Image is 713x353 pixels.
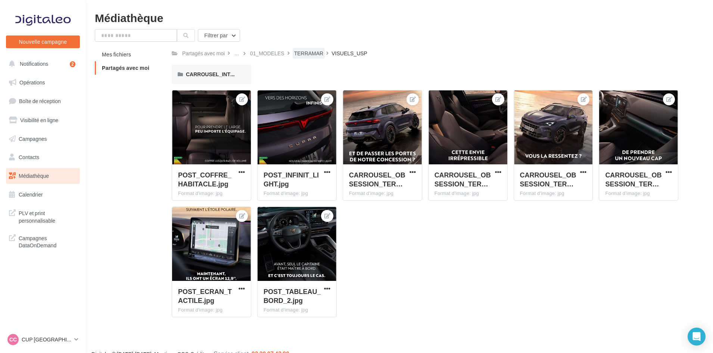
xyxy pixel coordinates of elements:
[520,171,576,188] span: CARROUSEL_OBSESSION_TERRAMAR-1.jpg
[331,50,367,57] div: VISUELS_USP
[19,79,45,86] span: Opérations
[19,135,47,142] span: Campagnes
[250,50,284,57] div: 01_MODELES
[19,208,77,224] span: PLV et print personnalisable
[22,336,71,343] p: CUP [GEOGRAPHIC_DATA]
[605,171,661,188] span: CARROUSEL_OBSESSION_TERRAMAR-3.jpg
[4,230,81,252] a: Campagnes DataOnDemand
[9,336,17,343] span: CC
[20,117,58,123] span: Visibilité en ligne
[520,190,587,197] div: Format d'image: jpg
[4,205,81,227] a: PLV et print personnalisable
[4,112,81,128] a: Visibilité en ligne
[264,287,321,304] span: POST_TABLEAU_BORD_2.jpg
[198,29,240,42] button: Filtrer par
[102,65,149,71] span: Partagés avec moi
[178,171,231,188] span: POST_COFFRE_HABITACLE.jpg
[19,233,77,249] span: Campagnes DataOnDemand
[186,71,250,77] span: CARROUSEL_INTERIEUR
[19,154,39,160] span: Contacts
[4,187,81,202] a: Calendrier
[70,61,75,67] div: 2
[19,98,61,104] span: Boîte de réception
[264,190,330,197] div: Format d'image: jpg
[19,191,43,198] span: Calendrier
[688,328,706,346] div: Open Intercom Messenger
[178,190,245,197] div: Format d'image: jpg
[6,35,80,48] button: Nouvelle campagne
[178,287,232,304] span: POST_ECRAN_TACTILE.jpg
[264,171,319,188] span: POST_INFINIT_LIGHT.jpg
[349,171,405,188] span: CARROUSEL_OBSESSION_TERRAMAR-4.jpg
[4,131,81,147] a: Campagnes
[264,307,330,313] div: Format d'image: jpg
[4,75,81,90] a: Opérations
[605,190,672,197] div: Format d'image: jpg
[4,56,78,72] button: Notifications 2
[178,307,245,313] div: Format d'image: jpg
[95,12,704,23] div: Médiathèque
[20,61,48,67] span: Notifications
[349,190,416,197] div: Format d'image: jpg
[6,332,80,347] a: CC CUP [GEOGRAPHIC_DATA]
[4,93,81,109] a: Boîte de réception
[4,149,81,165] a: Contacts
[435,171,491,188] span: CARROUSEL_OBSESSION_TERRAMAR-2.jpg
[182,50,225,57] div: Partagés avec moi
[233,48,240,59] div: ...
[435,190,501,197] div: Format d'image: jpg
[4,168,81,184] a: Médiathèque
[102,51,131,58] span: Mes fichiers
[19,173,49,179] span: Médiathèque
[294,50,324,57] div: TERRAMAR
